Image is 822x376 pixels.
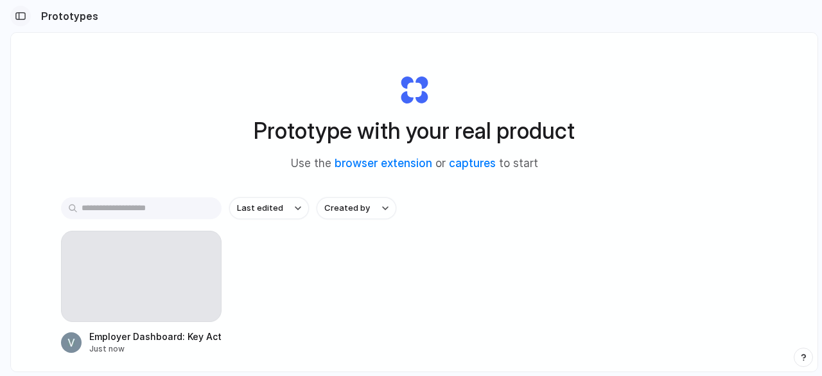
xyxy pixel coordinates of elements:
[291,156,538,172] span: Use the or to start
[36,8,98,24] h2: Prototypes
[237,202,283,215] span: Last edited
[254,114,575,148] h1: Prototype with your real product
[61,231,222,355] a: Employer Dashboard: Key Actions SectionJust now
[324,202,370,215] span: Created by
[229,197,309,219] button: Last edited
[335,157,432,170] a: browser extension
[317,197,396,219] button: Created by
[89,330,222,343] div: Employer Dashboard: Key Actions Section
[449,157,496,170] a: captures
[89,343,222,355] div: Just now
